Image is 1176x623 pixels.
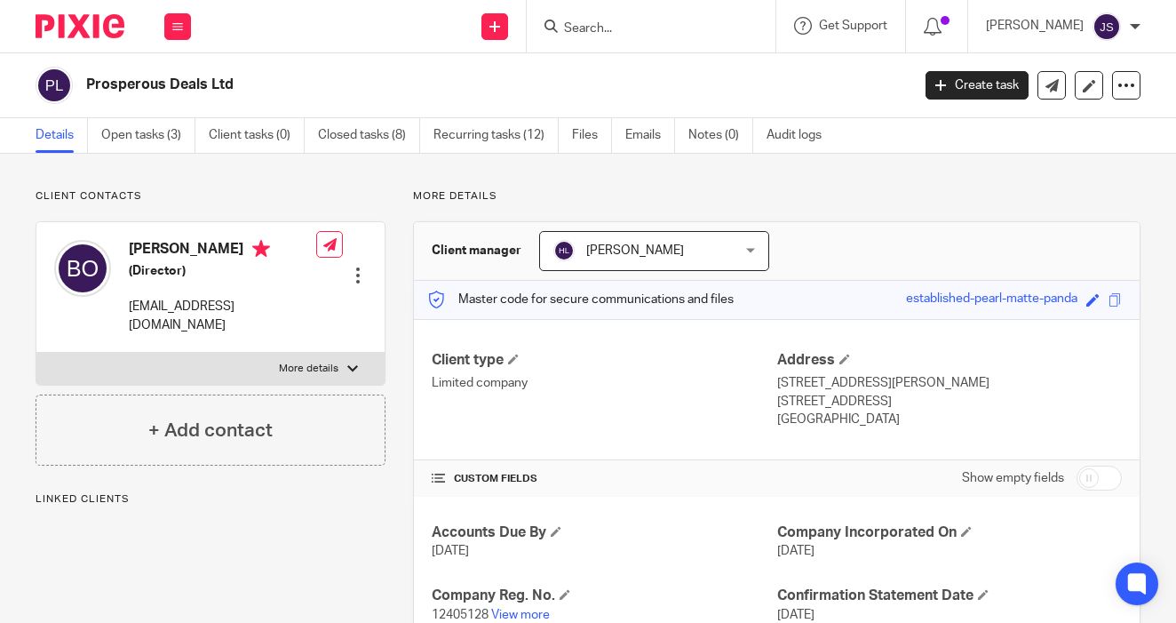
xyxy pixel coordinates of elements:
a: Emails [625,118,675,153]
p: More details [413,189,1140,204]
h4: Address [777,351,1122,370]
h5: (Director) [129,262,316,280]
span: Get Support [819,20,887,32]
h3: Client manager [432,242,521,260]
img: svg%3E [54,240,111,297]
p: More details [279,362,338,376]
h4: Client type [432,351,776,370]
p: [GEOGRAPHIC_DATA] [777,411,1122,428]
img: svg%3E [553,240,575,261]
span: [DATE] [777,545,814,557]
p: [STREET_ADDRESS][PERSON_NAME] [777,374,1122,392]
a: Create task [926,71,1029,100]
h4: Company Incorporated On [777,523,1122,542]
span: [DATE] [432,545,469,557]
p: Limited company [432,374,776,392]
span: 12405128 [432,609,489,621]
a: Client tasks (0) [209,118,305,153]
h2: Prosperous Deals Ltd [86,76,736,94]
i: Primary [252,240,270,258]
p: Linked clients [36,492,385,507]
h4: + Add contact [148,417,273,444]
h4: Confirmation Statement Date [777,587,1122,605]
h4: Accounts Due By [432,523,776,542]
a: Files [572,118,612,153]
p: [EMAIL_ADDRESS][DOMAIN_NAME] [129,298,316,334]
h4: [PERSON_NAME] [129,240,316,262]
h4: Company Reg. No. [432,587,776,605]
img: svg%3E [1093,12,1121,41]
a: View more [491,609,550,621]
img: svg%3E [36,67,73,104]
a: Audit logs [767,118,835,153]
p: Client contacts [36,189,385,204]
span: [PERSON_NAME] [586,244,684,257]
div: established-pearl-matte-panda [906,290,1077,310]
img: Pixie [36,14,124,38]
h4: CUSTOM FIELDS [432,472,776,486]
a: Closed tasks (8) [318,118,420,153]
p: Master code for secure communications and files [427,291,734,308]
input: Search [562,21,722,37]
p: [STREET_ADDRESS] [777,393,1122,411]
label: Show empty fields [962,469,1064,487]
span: [DATE] [777,609,814,621]
a: Open tasks (3) [101,118,195,153]
a: Details [36,118,88,153]
a: Recurring tasks (12) [433,118,559,153]
p: [PERSON_NAME] [986,17,1084,35]
a: Notes (0) [688,118,753,153]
